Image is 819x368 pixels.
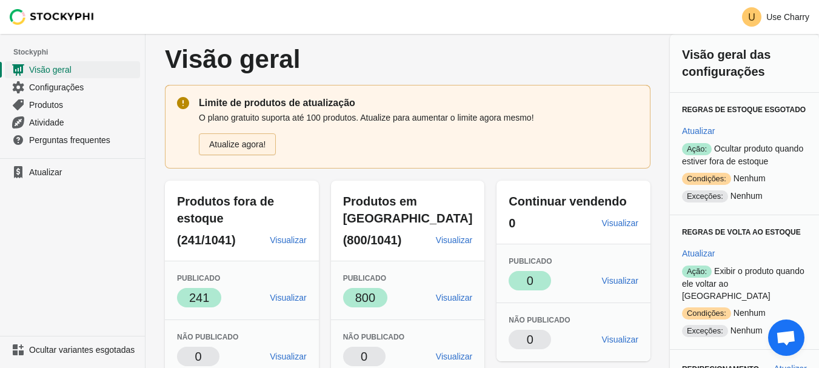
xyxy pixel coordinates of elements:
font: Publicado [343,274,386,283]
font: Nenhum [730,326,763,335]
font: 0 [527,274,533,287]
font: 0 [509,216,515,230]
span: Avatar com iniciais U [742,7,761,27]
a: Visualizar [597,270,643,292]
font: Continuar vendendo [509,195,626,208]
font: 800 [355,291,375,304]
a: Atualizar [5,164,140,181]
font: Exceções: [687,192,723,201]
font: Regras de volta ao estoque [682,228,801,236]
font: Nenhum [734,173,766,183]
font: Stockyphi [13,48,48,56]
font: Visualizar [270,352,306,361]
font: Visualizar [270,235,306,245]
font: Visão geral das configurações [682,48,771,78]
font: Atualizar [682,249,715,258]
font: Visão geral [29,65,72,75]
font: 241 [189,291,209,304]
button: Atualizar [677,120,720,142]
font: Visualizar [436,293,472,303]
font: Limite de produtos de atualização [199,98,355,108]
a: Atualize agora! [199,133,276,155]
font: Publicado [509,257,552,266]
font: Atualize agora! [209,139,266,149]
font: Visualizar [436,235,472,245]
img: Stockyphi [10,9,95,25]
font: Produtos fora de estoque [177,195,274,225]
a: Perguntas frequentes [5,131,140,149]
font: 0 [527,333,533,346]
h3: Regras de estoque esgotado [682,105,807,115]
font: (800/1041) [343,233,402,247]
a: Visualizar [265,346,311,367]
font: Visão geral [165,45,300,73]
font: Condições: [687,174,726,183]
a: Visualizar [597,212,643,234]
font: Atualizar [682,126,715,136]
font: Não publicado [343,333,404,341]
font: Atualizar [29,167,62,177]
font: Não publicado [509,316,570,324]
button: Atualizar [677,243,720,264]
font: Ação: [687,144,707,153]
a: Visão geral [5,61,140,78]
font: Visualizar [601,335,638,344]
a: Ocultar variantes esgotadas [5,341,140,358]
a: Visualizar [597,329,643,350]
font: Regras de estoque esgotado [682,105,806,114]
a: Produtos [5,96,140,113]
button: Avatar com iniciais UUse Charry [737,5,814,29]
a: Visualizar [431,346,477,367]
font: Configurações [29,82,84,92]
font: Condições: [687,309,726,318]
font: Exceções: [687,326,723,335]
font: Exibir o produto quando ele voltar ao [GEOGRAPHIC_DATA] [682,266,804,301]
font: Visualizar [270,293,306,303]
font: 0 [195,350,201,363]
font: Produtos [29,100,63,110]
a: Visualizar [265,287,311,309]
font: Ocultar variantes esgotadas [29,345,135,355]
font: Produtos em [GEOGRAPHIC_DATA] [343,195,473,225]
font: Perguntas frequentes [29,135,110,145]
font: Atividade [29,118,64,127]
font: Publicado [177,274,220,283]
font: 0 [361,350,367,363]
font: Nenhum [734,308,766,318]
font: Visualizar [601,276,638,286]
font: Ação: [687,267,707,276]
font: Visualizar [601,218,638,228]
a: Visualizar [431,287,477,309]
h3: Regras de volta ao estoque [682,227,807,237]
font: (241/1041) [177,233,236,247]
font: Nenhum [730,191,763,201]
font: O plano gratuito suporta até 100 produtos. Atualize para aumentar o limite agora mesmo! [199,113,534,122]
font: Use Charry [766,12,809,22]
a: Open chat [768,319,804,356]
a: Visualizar [265,229,311,251]
a: Atividade [5,113,140,131]
font: Não publicado [177,333,238,341]
font: Ocultar produto quando estiver fora de estoque [682,144,803,166]
text: U [748,12,755,22]
font: Visualizar [436,352,472,361]
a: Configurações [5,78,140,96]
a: Visualizar [431,229,477,251]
